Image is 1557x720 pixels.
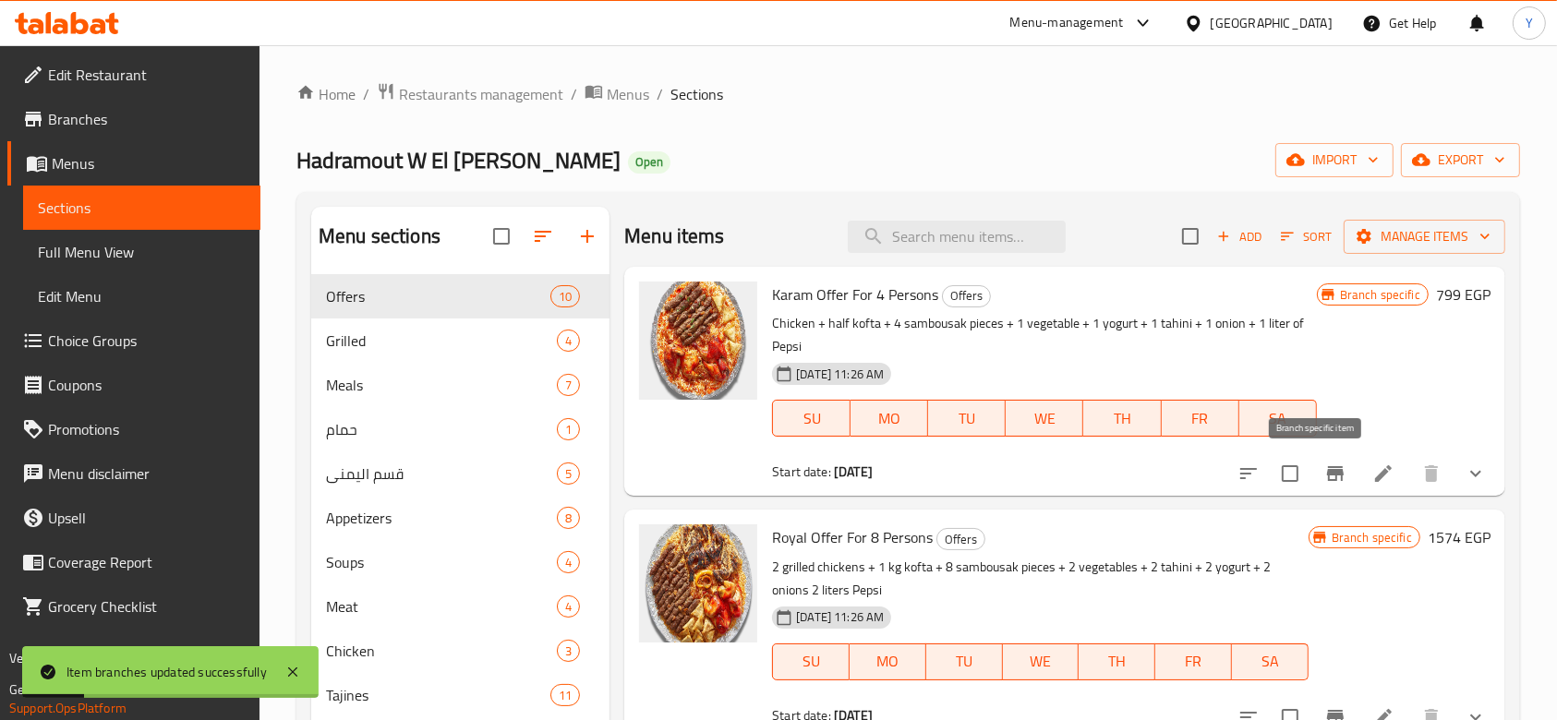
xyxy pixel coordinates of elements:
[1275,143,1394,177] button: import
[772,400,851,437] button: SU
[326,374,557,396] div: Meals
[850,643,926,680] button: MO
[311,496,610,540] div: Appetizers8
[7,496,260,540] a: Upsell
[628,151,670,174] div: Open
[9,678,94,702] span: Get support on:
[550,684,580,706] div: items
[1232,643,1309,680] button: SA
[628,154,670,170] span: Open
[1006,400,1083,437] button: WE
[551,687,579,704] span: 11
[858,405,921,432] span: MO
[38,285,246,307] span: Edit Menu
[1358,225,1491,248] span: Manage items
[482,217,521,256] span: Select all sections
[780,405,843,432] span: SU
[772,643,850,680] button: SU
[857,648,919,675] span: MO
[326,418,557,440] div: حمام
[7,97,260,141] a: Branches
[48,108,246,130] span: Branches
[1162,400,1239,437] button: FR
[1239,400,1317,437] button: SA
[1210,222,1269,251] button: Add
[557,507,580,529] div: items
[1290,149,1379,172] span: import
[1416,149,1505,172] span: export
[399,83,563,105] span: Restaurants management
[7,407,260,451] a: Promotions
[326,595,557,618] span: Meat
[558,598,579,616] span: 4
[7,363,260,407] a: Coupons
[311,629,610,673] div: Chicken3
[1401,143,1520,177] button: export
[23,230,260,274] a: Full Menu View
[834,460,873,484] b: [DATE]
[7,141,260,186] a: Menus
[936,528,985,550] div: Offers
[311,451,610,496] div: قسم اليمني5
[789,608,891,626] span: [DATE] 11:26 AM
[558,554,579,571] span: 4
[551,288,579,306] span: 10
[1169,405,1232,432] span: FR
[1344,220,1505,254] button: Manage items
[557,330,580,352] div: items
[326,684,550,706] span: Tajines
[851,400,928,437] button: MO
[1454,451,1498,496] button: show more
[38,197,246,219] span: Sections
[1163,648,1225,675] span: FR
[670,83,723,105] span: Sections
[52,152,246,174] span: Menus
[48,551,246,573] span: Coverage Report
[48,64,246,86] span: Edit Restaurant
[848,221,1066,253] input: search
[326,330,557,352] span: Grilled
[1409,451,1454,496] button: delete
[7,540,260,584] a: Coverage Report
[311,318,610,363] div: Grilled4
[935,405,998,432] span: TU
[639,282,757,400] img: Karam Offer For 4 Persons
[571,83,577,105] li: /
[558,642,579,660] span: 3
[7,318,260,363] a: Choice Groups
[48,418,246,440] span: Promotions
[558,332,579,350] span: 4
[607,83,649,105] span: Menus
[657,83,663,105] li: /
[48,507,246,529] span: Upsell
[624,222,725,250] h2: Menu items
[639,524,757,642] img: Royal Offer For 8 Persons
[311,540,610,584] div: Soups4
[772,281,938,308] span: Karam Offer For 4 Persons
[780,648,842,675] span: SU
[326,551,557,573] div: Soups
[9,696,127,720] a: Support.OpsPlatform
[772,460,831,484] span: Start date:
[557,418,580,440] div: items
[1333,286,1428,304] span: Branch specific
[772,523,933,551] span: Royal Offer For 8 Persons
[928,400,1006,437] button: TU
[557,374,580,396] div: items
[934,648,996,675] span: TU
[296,139,621,181] span: Hadramout W El [PERSON_NAME]
[1239,648,1301,675] span: SA
[943,285,990,306] span: Offers
[772,312,1316,358] p: Chicken + half kofta + 4 sambousak pieces + 1 vegetable + 1 yogurt + 1 tahini + 1 onion + 1 liter...
[585,82,649,106] a: Menus
[1269,222,1344,251] span: Sort items
[1324,529,1419,546] span: Branch specific
[38,241,246,263] span: Full Menu View
[296,83,356,105] a: Home
[1226,451,1271,496] button: sort-choices
[1526,13,1533,33] span: Y
[326,462,557,485] span: قسم اليمني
